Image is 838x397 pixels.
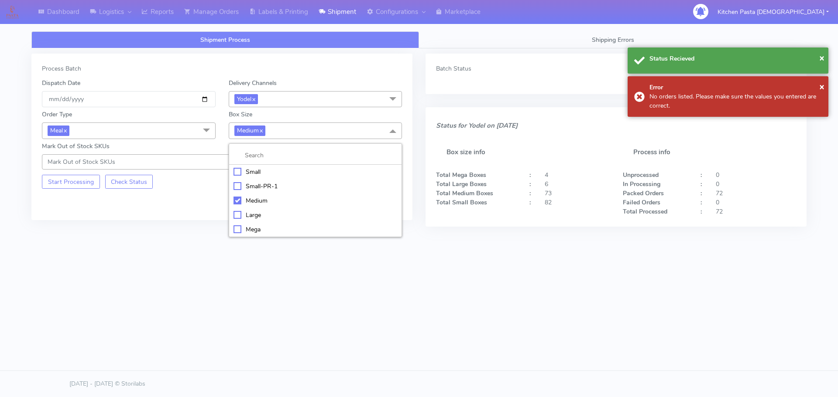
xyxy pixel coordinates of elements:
[529,189,531,197] strong: :
[234,94,258,104] span: Yodel
[42,78,80,88] label: Dispatch Date
[229,78,277,88] label: Delivery Channels
[709,170,803,180] div: 0
[819,81,824,92] span: ×
[42,175,100,189] button: Start Processing
[436,171,486,179] strong: Total Mega Boxes
[259,126,263,135] a: x
[529,198,531,207] strong: :
[529,171,531,179] strong: :
[819,51,824,64] button: Close
[538,189,616,198] div: 73
[701,207,702,216] strong: :
[436,121,518,130] i: Status for Yodel on [DATE]
[538,180,616,189] div: 6
[701,189,702,197] strong: :
[436,138,610,166] h5: Box size info
[234,225,398,234] div: Mega
[234,167,398,176] div: Small
[234,196,398,205] div: Medium
[234,210,398,220] div: Large
[436,198,487,207] strong: Total Small Boxes
[42,110,72,119] label: Order Type
[623,189,664,197] strong: Packed Orders
[31,31,807,48] ul: Tabs
[623,198,660,207] strong: Failed Orders
[48,126,69,136] span: Meal
[701,171,702,179] strong: :
[63,126,67,135] a: x
[701,180,702,188] strong: :
[529,180,531,188] strong: :
[711,3,835,21] button: Kitchen Pasta [DEMOGRAPHIC_DATA]
[709,207,803,216] div: 72
[200,36,250,44] span: Shipment Process
[436,64,796,73] div: Batch Status
[229,110,252,119] label: Box Size
[42,142,110,151] label: Mark Out of Stock SKUs
[623,171,659,179] strong: Unprocessed
[48,158,115,166] span: Mark Out of Stock SKUs
[234,182,398,191] div: Small-PR-1
[623,180,660,188] strong: In Processing
[819,80,824,93] button: Close
[709,180,803,189] div: 0
[623,207,667,216] strong: Total Processed
[251,94,255,103] a: x
[234,151,398,160] input: multiselect-search
[623,138,797,166] h5: Process info
[649,83,822,92] div: Error
[592,36,634,44] span: Shipping Errors
[436,189,493,197] strong: Total Medium Boxes
[234,126,265,136] span: Medium
[538,198,616,207] div: 82
[701,198,702,207] strong: :
[105,175,153,189] button: Check Status
[709,198,803,207] div: 0
[649,54,822,63] div: Status Recieved
[649,92,822,110] div: No orders listed. Please make sure the values you entered are correct.
[42,64,402,73] div: Process Batch
[436,180,487,188] strong: Total Large Boxes
[819,52,824,64] span: ×
[709,189,803,198] div: 72
[538,170,616,180] div: 4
